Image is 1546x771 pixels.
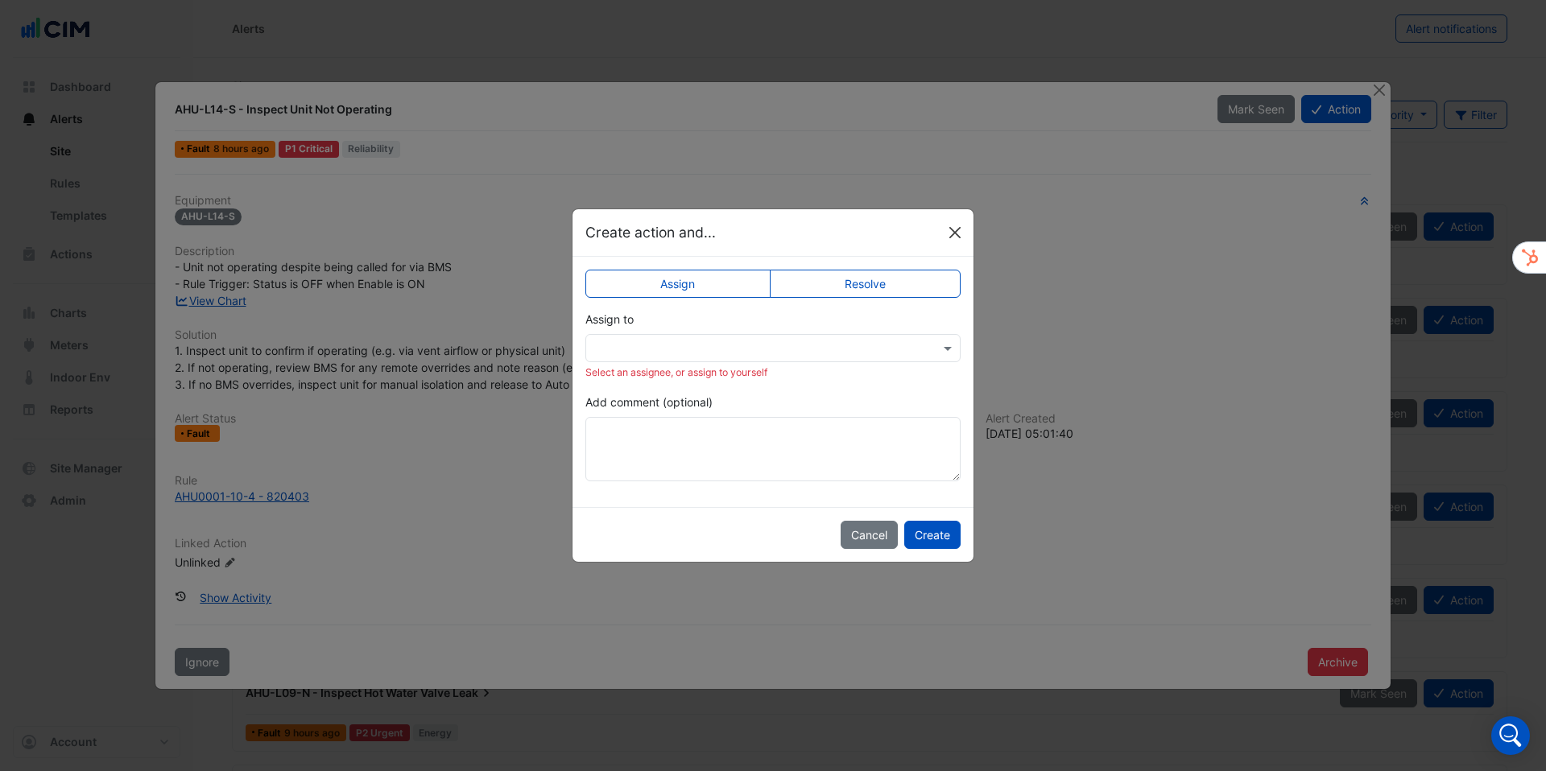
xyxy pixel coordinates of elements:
[585,365,961,380] div: Select an assignee, or assign to yourself
[904,521,961,549] button: Create
[585,311,634,328] label: Assign to
[1491,716,1530,755] div: Open Intercom Messenger
[585,270,771,298] label: Assign
[585,222,716,243] h5: Create action and...
[943,221,967,245] button: Close
[841,521,898,549] button: Cancel
[585,394,713,410] label: Add comment (optional)
[770,270,961,298] label: Resolve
